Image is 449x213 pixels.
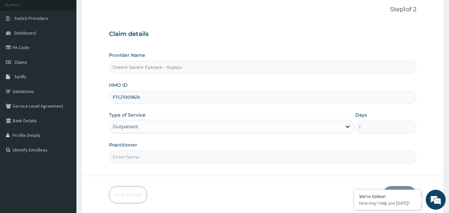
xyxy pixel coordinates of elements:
textarea: Type your message and hit 'Enter' [3,142,127,165]
div: Minimize live chat window [109,3,125,19]
span: Tariffs [14,74,26,80]
p: Step 1 of 2 [109,6,417,13]
label: HMO ID [109,82,128,88]
div: Outpatient [113,123,138,130]
p: How may I help you today? [359,200,416,206]
button: Previous [109,186,147,203]
label: Practitioner [109,142,137,148]
label: Days [355,112,367,118]
label: Provider Name [109,52,145,58]
input: Enter HMO ID [109,91,417,104]
span: We're online! [39,64,92,131]
div: Chat with us now [35,37,112,46]
label: Type of Service [109,112,146,118]
span: Claims [14,59,27,65]
span: Dashboard [14,30,36,36]
div: We're Online! [359,193,416,199]
button: Next [383,186,416,203]
h3: Claim details [109,31,417,38]
span: Switch Providers [14,15,48,21]
input: Enter Name [109,151,417,163]
img: d_794563401_company_1708531726252_794563401 [12,33,27,50]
